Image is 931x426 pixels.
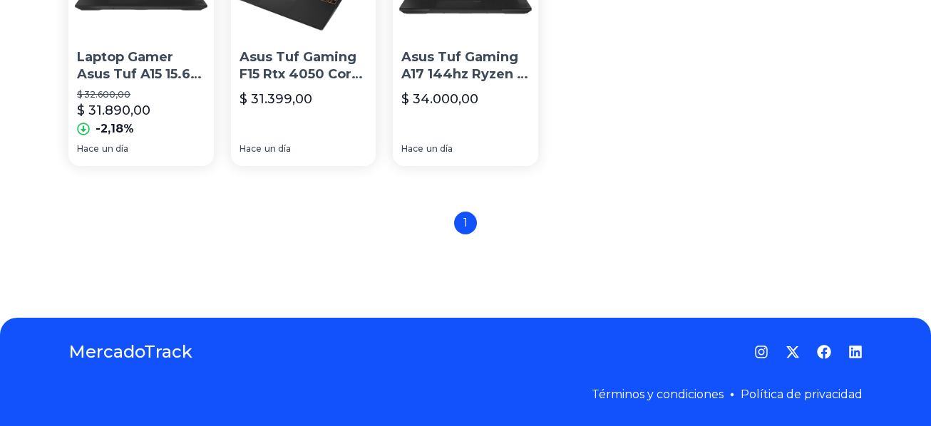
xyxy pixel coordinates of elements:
[240,48,368,84] p: Asus Tuf Gaming F15 Rtx 4050 Core I5-13500h 16gb 1tb Ssd
[817,345,831,359] a: Facebook
[96,120,134,137] p: -2,18%
[77,143,99,155] span: Hace
[592,388,724,401] a: Términos y condiciones
[401,143,423,155] span: Hace
[401,89,478,109] p: $ 34.000,00
[786,345,800,359] a: Twitter
[102,143,128,155] span: un día
[77,89,205,100] p: $ 32.600,00
[401,48,530,84] p: Asus Tuf Gaming A17 144hz Ryzen 7 7735hs 16ddr5 Rtx 4050 1tb
[77,100,150,120] p: $ 31.890,00
[754,345,768,359] a: Instagram
[240,143,262,155] span: Hace
[240,89,312,109] p: $ 31.399,00
[848,345,863,359] a: LinkedIn
[264,143,291,155] span: un día
[426,143,453,155] span: un día
[741,388,863,401] a: Política de privacidad
[68,341,192,363] a: MercadoTrack
[77,48,205,84] p: Laptop Gamer Asus Tuf A15 15.6'' Rtx 4050 Ryzen 7 16gb 1tb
